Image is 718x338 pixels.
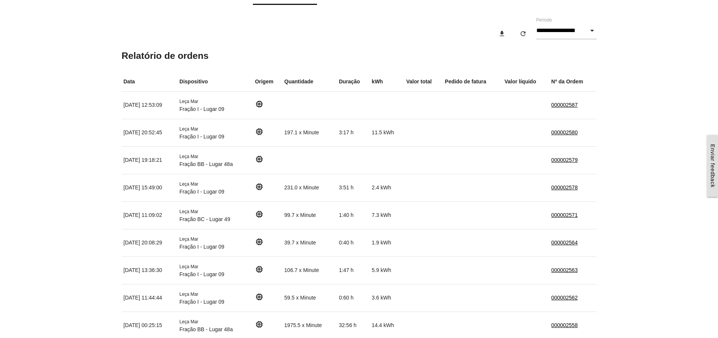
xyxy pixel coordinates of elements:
[551,267,578,273] a: 000002563
[179,209,198,214] span: Leça Mar
[122,229,178,257] td: [DATE] 20:08:29
[370,201,404,229] td: 7.3 kWh
[282,257,337,284] td: 106.7 x Minute
[370,174,404,201] td: 2.4 kWh
[337,284,370,312] td: 0:60 h
[122,257,178,284] td: [DATE] 13:36:30
[179,326,233,332] span: Fração BB - Lugar 48a
[122,91,178,119] td: [DATE] 12:53:09
[179,244,224,250] span: Fração I - Lugar 09
[282,174,337,201] td: 231.0 x Minute
[337,119,370,146] td: 3:17 h
[370,229,404,257] td: 1.9 kWh
[551,102,578,108] a: 000002587
[551,322,578,328] a: 000002558
[255,127,264,136] i: memory
[255,100,264,109] i: memory
[122,201,178,229] td: [DATE] 11:09:02
[370,119,404,146] td: 11.5 kWh
[179,299,224,305] span: Fração I - Lugar 09
[498,27,506,40] i: download
[122,119,178,146] td: [DATE] 20:52:45
[550,72,597,92] th: Nº da Ordem
[255,265,264,274] i: memory
[492,27,512,40] button: download
[536,17,552,23] label: Período
[551,240,578,246] a: 000002564
[551,157,578,163] a: 000002579
[282,119,337,146] td: 197.1 x Minute
[179,154,198,159] span: Leça Mar
[282,201,337,229] td: 99.7 x Minute
[179,181,198,187] span: Leça Mar
[122,284,178,312] td: [DATE] 11:44:44
[179,126,198,132] span: Leça Mar
[179,106,224,112] span: Fração I - Lugar 09
[519,27,527,40] i: refresh
[370,72,404,92] th: kWh
[337,72,370,92] th: Duração
[253,72,282,92] th: Origem
[443,72,502,92] th: Pedido de fatura
[255,237,264,246] i: memory
[122,174,178,201] td: [DATE] 15:49:00
[178,72,253,92] th: Dispositivo
[255,320,264,329] i: memory
[502,72,549,92] th: Valor líquido
[255,182,264,191] i: memory
[404,72,443,92] th: Valor total
[179,271,224,277] span: Fração I - Lugar 09
[337,229,370,257] td: 0:40 h
[551,295,578,301] a: 000002562
[551,184,578,191] a: 000002578
[179,189,224,195] span: Fração I - Lugar 09
[179,134,224,140] span: Fração I - Lugar 09
[122,72,178,92] th: Data
[513,27,533,40] button: refresh
[337,201,370,229] td: 1:40 h
[282,229,337,257] td: 39.7 x Minute
[282,72,337,92] th: Quantidade
[179,99,198,104] span: Leça Mar
[179,161,233,167] span: Fração BB - Lugar 48a
[179,319,198,324] span: Leça Mar
[282,284,337,312] td: 59.5 x Minute
[255,292,264,301] i: memory
[179,264,198,269] span: Leça Mar
[707,135,718,197] a: Enviar feedback
[179,292,198,297] span: Leça Mar
[255,210,264,219] i: memory
[337,257,370,284] td: 1:47 h
[551,212,578,218] a: 000002571
[255,155,264,164] i: memory
[551,129,578,135] a: 000002580
[122,51,597,61] h5: Relatório de ordens
[337,174,370,201] td: 3:51 h
[370,257,404,284] td: 5.9 kWh
[179,216,230,222] span: Fração BC - Lugar 49
[370,284,404,312] td: 3.6 kWh
[122,146,178,174] td: [DATE] 19:18:21
[179,237,198,242] span: Leça Mar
